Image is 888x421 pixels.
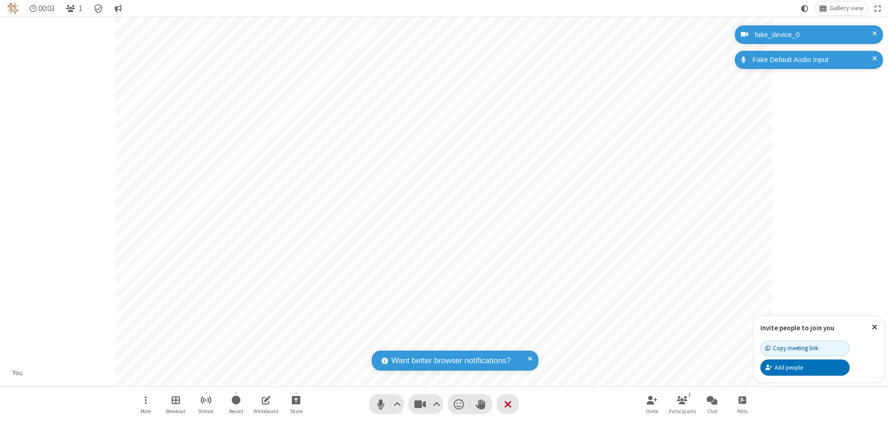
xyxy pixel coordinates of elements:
[391,394,404,414] button: Audio settings
[222,391,250,417] button: Start recording
[707,409,718,414] span: Chat
[686,390,694,399] div: 1
[408,394,443,414] button: Stop video (⌘+Shift+V)
[737,409,747,414] span: Polls
[229,409,243,414] span: Record
[698,391,726,417] button: Open chat
[646,409,658,414] span: Invite
[765,344,818,353] div: Copy meeting link
[871,1,885,15] button: Fullscreen
[7,3,18,14] img: QA Selenium DO NOT DELETE OR CHANGE
[282,391,310,417] button: Start sharing
[9,368,26,378] div: You
[111,1,125,15] button: Conversation
[797,1,812,15] button: Using system theme
[391,355,511,367] span: Want better browser notifications?
[865,316,884,339] button: Close popover
[669,409,696,414] span: Participants
[38,4,55,13] span: 00:03
[728,391,756,417] button: Open poll
[162,391,190,417] button: Manage Breakout Rooms
[760,341,850,356] button: Copy meeting link
[369,394,404,414] button: Mute (⌘+Shift+A)
[252,391,280,417] button: Open shared whiteboard
[830,5,863,12] span: Gallery view
[290,409,302,414] span: Share
[815,1,867,15] button: Change layout
[497,394,519,414] button: End or leave meeting
[668,391,696,417] button: Open participant list
[448,394,470,414] button: Send a reaction
[253,409,278,414] span: Whiteboard
[431,394,443,414] button: Video setting
[760,323,834,332] label: Invite people to join you
[26,1,59,15] div: Timer
[470,394,492,414] button: Raise hand
[752,30,876,40] div: fake_device_0
[132,391,160,417] button: Open menu
[62,1,86,15] button: Open participant list
[749,55,876,65] div: Fake Default Audio Input
[638,391,666,417] button: Invite participants (⌘+Shift+I)
[166,409,185,414] span: Breakout
[760,359,850,375] button: Add people
[90,1,107,15] div: Meeting details Encryption enabled
[141,409,151,414] span: More
[79,4,82,13] span: 1
[192,391,220,417] button: Start streaming
[198,409,214,414] span: Stream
